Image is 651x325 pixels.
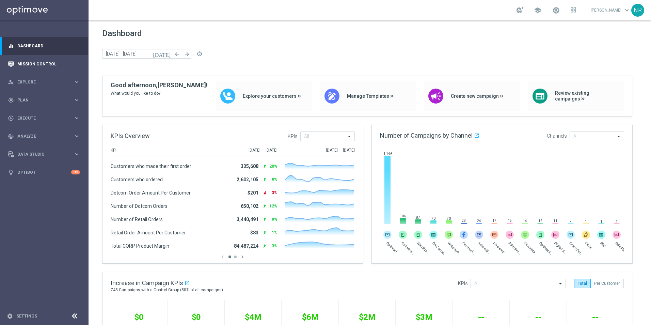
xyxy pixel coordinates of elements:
[74,79,80,85] i: keyboard_arrow_right
[17,152,74,156] span: Data Studio
[8,97,74,103] div: Plan
[71,170,80,174] div: +10
[8,79,14,85] i: person_search
[8,55,80,73] div: Mission Control
[7,79,80,85] button: person_search Explore keyboard_arrow_right
[8,97,14,103] i: gps_fixed
[7,115,80,121] button: play_circle_outline Execute keyboard_arrow_right
[8,163,80,181] div: Optibot
[7,97,80,103] button: gps_fixed Plan keyboard_arrow_right
[17,134,74,138] span: Analyze
[7,43,80,49] button: equalizer Dashboard
[74,115,80,121] i: keyboard_arrow_right
[7,134,80,139] button: track_changes Analyze keyboard_arrow_right
[7,313,13,319] i: settings
[8,115,14,121] i: play_circle_outline
[74,151,80,157] i: keyboard_arrow_right
[7,170,80,175] button: lightbulb Optibot +10
[8,37,80,55] div: Dashboard
[590,5,631,15] a: [PERSON_NAME]keyboard_arrow_down
[17,98,74,102] span: Plan
[623,6,631,14] span: keyboard_arrow_down
[17,116,74,120] span: Execute
[8,133,14,139] i: track_changes
[74,97,80,103] i: keyboard_arrow_right
[8,43,14,49] i: equalizer
[7,152,80,157] button: Data Studio keyboard_arrow_right
[631,4,644,17] div: NR
[8,151,74,157] div: Data Studio
[17,80,74,84] span: Explore
[7,61,80,67] button: Mission Control
[8,115,74,121] div: Execute
[74,133,80,139] i: keyboard_arrow_right
[8,133,74,139] div: Analyze
[16,314,37,318] a: Settings
[17,163,71,181] a: Optibot
[534,6,541,14] span: school
[17,37,80,55] a: Dashboard
[8,79,74,85] div: Explore
[8,169,14,175] i: lightbulb
[17,55,80,73] a: Mission Control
